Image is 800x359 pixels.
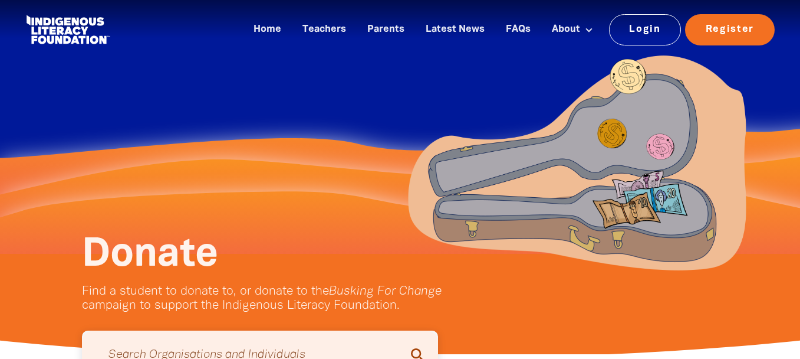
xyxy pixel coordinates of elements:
[360,20,411,40] a: Parents
[685,14,775,45] a: Register
[609,14,682,45] a: Login
[82,285,495,313] p: Find a student to donate to, or donate to the campaign to support the Indigenous Literacy Foundat...
[329,286,442,297] em: Busking For Change
[295,20,353,40] a: Teachers
[419,20,492,40] a: Latest News
[499,20,538,40] a: FAQs
[246,20,288,40] a: Home
[545,20,600,40] a: About
[82,237,218,273] span: Donate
